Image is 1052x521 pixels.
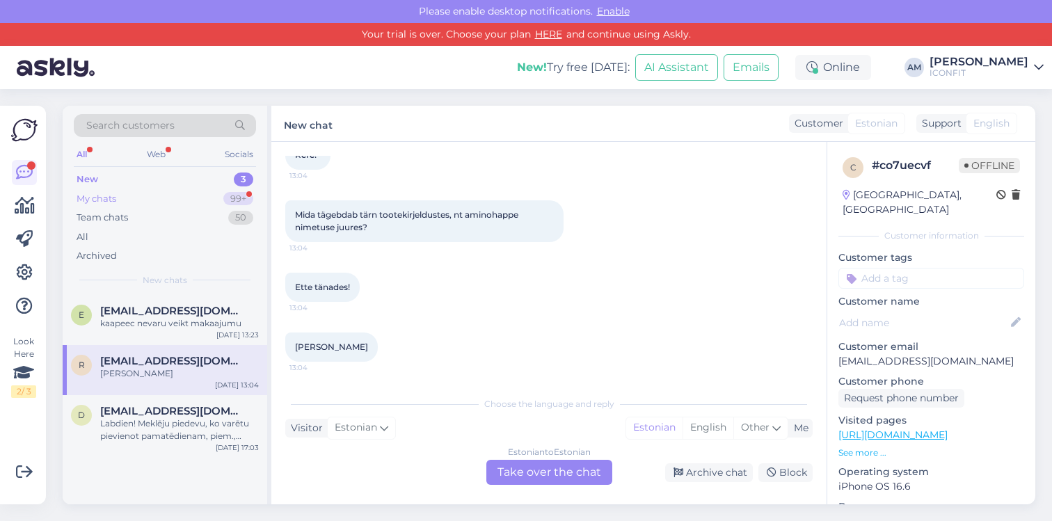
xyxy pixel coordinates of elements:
a: [URL][DOMAIN_NAME] [838,428,948,441]
div: [DATE] 13:23 [216,330,259,340]
div: Block [758,463,813,482]
div: Labdien! Meklēju piedevu, ko varētu pievienot pamatēdienam, piem., brokastīs taisīt smūtiju vai p... [100,417,259,442]
div: Take over the chat [486,460,612,485]
input: Add a tag [838,268,1024,289]
span: c [850,162,856,173]
div: Me [788,421,808,435]
span: Estonian [335,420,377,435]
button: AI Assistant [635,54,718,81]
img: Askly Logo [11,117,38,143]
span: e [79,310,84,320]
div: kaapeec nevaru veikt makaajumu [100,317,259,330]
div: Customer information [838,230,1024,242]
div: Team chats [77,211,128,225]
p: Customer name [838,294,1024,309]
span: 13:04 [289,170,342,181]
div: Socials [222,145,256,163]
span: r [79,360,85,370]
div: Archive chat [665,463,753,482]
p: Operating system [838,465,1024,479]
div: [PERSON_NAME] [930,56,1028,67]
div: 50 [228,211,253,225]
input: Add name [839,315,1008,330]
div: Support [916,116,962,131]
span: Enable [593,5,634,17]
div: New [77,173,98,186]
div: [DATE] 13:04 [215,380,259,390]
div: All [77,230,88,244]
span: [PERSON_NAME] [295,342,368,352]
span: Estonian [855,116,898,131]
div: Visitor [285,421,323,435]
span: 13:04 [289,303,342,313]
button: Emails [724,54,779,81]
span: d [78,410,85,420]
span: English [973,116,1010,131]
span: Search customers [86,118,175,133]
p: Customer email [838,339,1024,354]
div: Customer [789,116,843,131]
label: New chat [284,114,333,133]
p: See more ... [838,447,1024,459]
div: [DATE] 17:03 [216,442,259,453]
div: [PERSON_NAME] [100,367,259,380]
div: Try free [DATE]: [517,59,630,76]
span: demcenkok@gmail.com [100,405,245,417]
p: Browser [838,499,1024,514]
div: English [683,417,733,438]
div: Estonian [626,417,683,438]
p: Customer phone [838,374,1024,389]
div: All [74,145,90,163]
span: Offline [959,158,1020,173]
div: My chats [77,192,116,206]
a: [PERSON_NAME]ICONFIT [930,56,1044,79]
div: 99+ [223,192,253,206]
b: New! [517,61,547,74]
p: iPhone OS 16.6 [838,479,1024,494]
span: eva.vingre@inbox.lv [100,305,245,317]
div: Web [144,145,168,163]
div: Online [795,55,871,80]
p: Visited pages [838,413,1024,428]
div: 2 / 3 [11,385,36,398]
div: Estonian to Estonian [508,446,591,458]
div: # co7uecvf [872,157,959,174]
span: Mida tägebdab tärn tootekirjeldustes, nt aminohappe nimetuse juures? [295,209,520,232]
div: Archived [77,249,117,263]
span: raimo.tamm@gmail.com [100,355,245,367]
div: AM [904,58,924,77]
div: 3 [234,173,253,186]
span: Ette tänades! [295,282,350,292]
span: 13:04 [289,243,342,253]
div: Choose the language and reply [285,398,813,410]
span: New chats [143,274,187,287]
div: [GEOGRAPHIC_DATA], [GEOGRAPHIC_DATA] [843,188,996,217]
div: ICONFIT [930,67,1028,79]
span: 13:04 [289,362,342,373]
a: HERE [531,28,566,40]
div: Request phone number [838,389,964,408]
div: Look Here [11,335,36,398]
p: [EMAIL_ADDRESS][DOMAIN_NAME] [838,354,1024,369]
p: Customer tags [838,250,1024,265]
span: Other [741,421,770,433]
